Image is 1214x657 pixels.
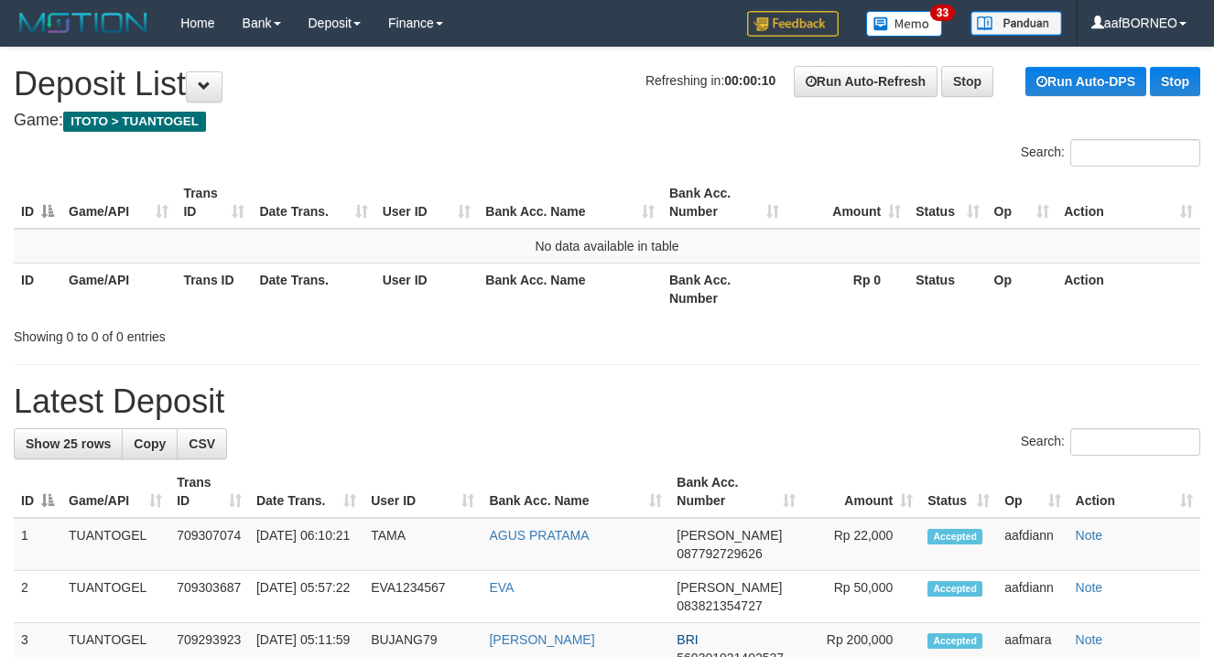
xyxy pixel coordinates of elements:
a: Run Auto-DPS [1025,67,1146,96]
th: Bank Acc. Name [478,263,662,315]
h1: Latest Deposit [14,383,1200,420]
td: aafdiann [997,518,1068,571]
th: Action: activate to sort column ascending [1068,466,1200,518]
span: 33 [930,5,955,21]
td: 709303687 [169,571,249,623]
a: Note [1076,632,1103,647]
th: Trans ID: activate to sort column ascending [176,177,252,229]
a: Note [1076,528,1103,543]
a: Run Auto-Refresh [794,66,938,97]
th: Op: activate to sort column ascending [997,466,1068,518]
th: Status: activate to sort column ascending [920,466,997,518]
td: Rp 22,000 [803,518,920,571]
span: Accepted [927,633,982,649]
th: Op [987,263,1057,315]
td: EVA1234567 [363,571,482,623]
td: No data available in table [14,229,1200,264]
th: Status [908,263,986,315]
th: Date Trans.: activate to sort column ascending [252,177,374,229]
th: Game/API: activate to sort column ascending [61,177,176,229]
span: Accepted [927,581,982,597]
th: ID: activate to sort column descending [14,177,61,229]
th: Amount: activate to sort column ascending [803,466,920,518]
th: Date Trans.: activate to sort column ascending [249,466,363,518]
th: Amount: activate to sort column ascending [786,177,908,229]
td: TUANTOGEL [61,571,169,623]
th: User ID [375,263,479,315]
td: [DATE] 05:57:22 [249,571,363,623]
th: User ID: activate to sort column ascending [363,466,482,518]
a: CSV [177,428,227,459]
td: 1 [14,518,61,571]
td: [DATE] 06:10:21 [249,518,363,571]
td: Rp 50,000 [803,571,920,623]
span: Accepted [927,529,982,544]
th: Bank Acc. Name: activate to sort column ascending [482,466,669,518]
img: MOTION_logo.png [14,9,153,37]
td: 2 [14,571,61,623]
th: Game/API [61,263,176,315]
a: EVA [489,580,514,595]
td: 709307074 [169,518,249,571]
a: [PERSON_NAME] [489,632,594,647]
th: Status: activate to sort column ascending [908,177,986,229]
td: TUANTOGEL [61,518,169,571]
th: User ID: activate to sort column ascending [375,177,479,229]
th: Bank Acc. Number: activate to sort column ascending [669,466,803,518]
span: Copy 083821354727 to clipboard [677,598,762,613]
th: Action: activate to sort column ascending [1057,177,1200,229]
span: Show 25 rows [26,436,111,451]
a: Copy [122,428,178,459]
a: AGUS PRATAMA [489,528,589,543]
label: Search: [1021,428,1200,456]
th: Game/API: activate to sort column ascending [61,466,169,518]
span: ITOTO > TUANTOGEL [63,112,206,132]
span: [PERSON_NAME] [677,580,782,595]
th: Op: activate to sort column ascending [987,177,1057,229]
th: Rp 0 [786,263,908,315]
h4: Game: [14,112,1200,130]
img: Button%20Memo.svg [866,11,943,37]
th: Trans ID [176,263,252,315]
input: Search: [1070,428,1200,456]
span: CSV [189,436,215,451]
a: Note [1076,580,1103,595]
img: panduan.png [970,11,1062,36]
th: Bank Acc. Name: activate to sort column ascending [478,177,662,229]
td: aafdiann [997,571,1068,623]
span: Copy [134,436,166,451]
span: Refreshing in: [645,73,775,88]
th: Date Trans. [252,263,374,315]
th: Bank Acc. Number [662,263,786,315]
img: Feedback.jpg [747,11,839,37]
label: Search: [1021,139,1200,167]
th: Bank Acc. Number: activate to sort column ascending [662,177,786,229]
strong: 00:00:10 [724,73,775,88]
div: Showing 0 to 0 of 0 entries [14,320,493,346]
th: ID: activate to sort column descending [14,466,61,518]
span: Copy 087792729626 to clipboard [677,546,762,561]
th: Trans ID: activate to sort column ascending [169,466,249,518]
th: ID [14,263,61,315]
a: Show 25 rows [14,428,123,459]
th: Action [1057,263,1200,315]
span: BRI [677,632,698,647]
a: Stop [941,66,993,97]
a: Stop [1150,67,1200,96]
span: [PERSON_NAME] [677,528,782,543]
td: TAMA [363,518,482,571]
input: Search: [1070,139,1200,167]
h1: Deposit List [14,66,1200,102]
